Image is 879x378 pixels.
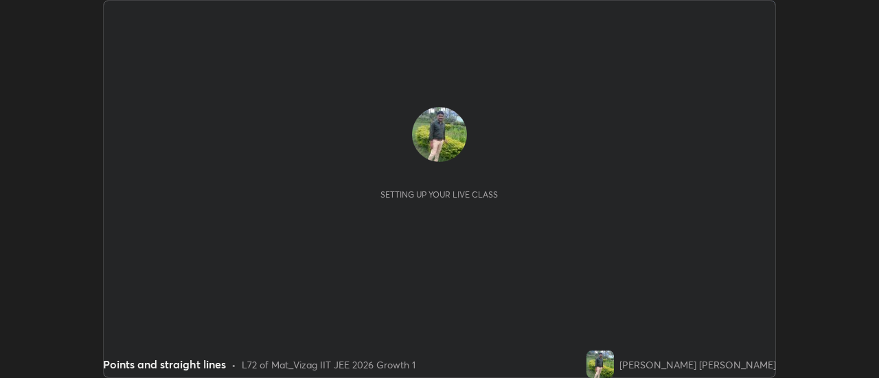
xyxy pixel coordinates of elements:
[231,357,236,372] div: •
[380,189,498,200] div: Setting up your live class
[242,357,415,372] div: L72 of Mat_Vizag IIT JEE 2026 Growth 1
[412,107,467,162] img: afe1edb7582d41a191fcd2e1bcbdba24.51076816_3
[586,351,614,378] img: afe1edb7582d41a191fcd2e1bcbdba24.51076816_3
[619,357,776,372] div: [PERSON_NAME] [PERSON_NAME]
[103,356,226,373] div: Points and straight lines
